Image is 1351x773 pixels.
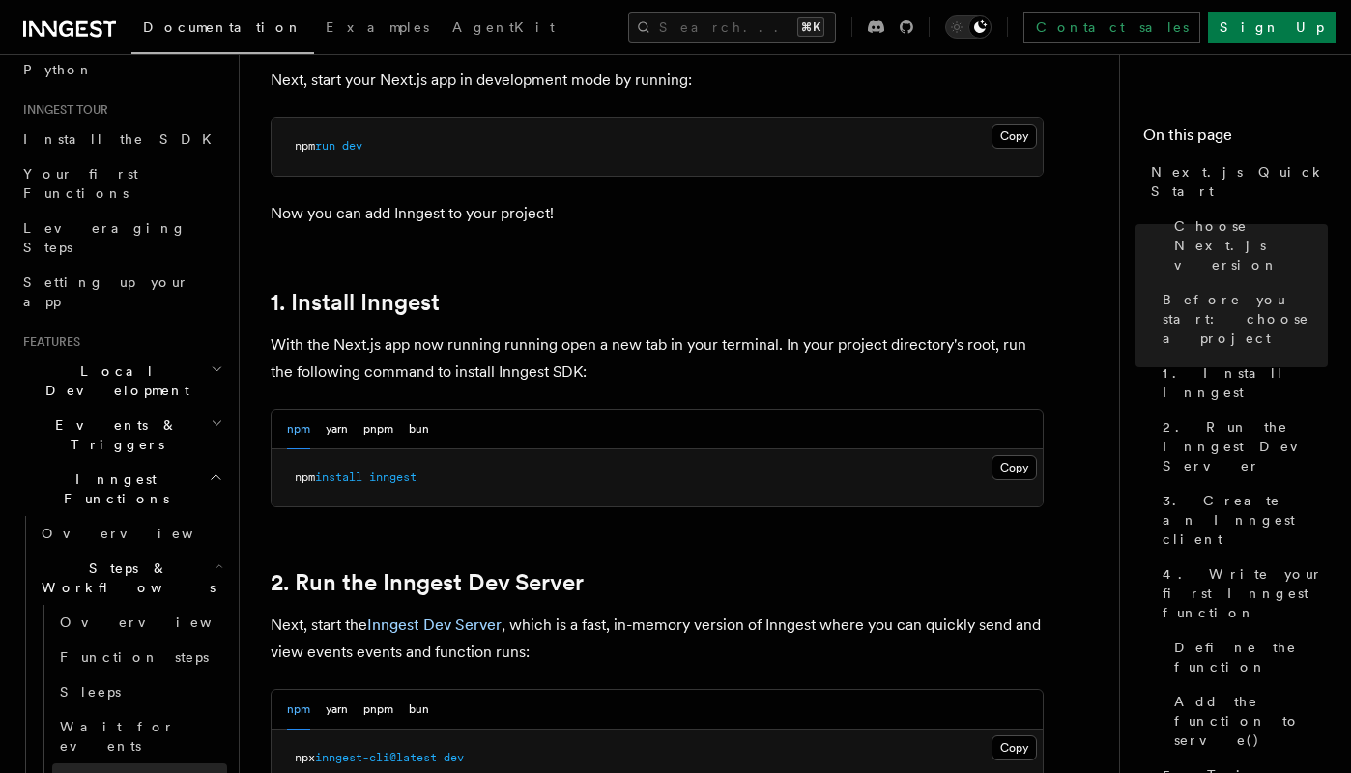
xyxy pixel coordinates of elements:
span: Inngest Functions [15,470,209,508]
span: inngest-cli@latest [315,751,437,764]
kbd: ⌘K [797,17,824,37]
a: 2. Run the Inngest Dev Server [1155,410,1328,483]
span: run [315,139,335,153]
span: Examples [326,19,429,35]
span: Overview [60,615,259,630]
button: Copy [992,124,1037,149]
a: Leveraging Steps [15,211,227,265]
h4: On this page [1143,124,1328,155]
a: Overview [52,605,227,640]
a: AgentKit [441,6,566,52]
a: 4. Write your first Inngest function [1155,557,1328,630]
a: Contact sales [1023,12,1200,43]
span: dev [444,751,464,764]
span: Define the function [1174,638,1328,676]
button: Local Development [15,354,227,408]
span: Before you start: choose a project [1163,290,1328,348]
button: Inngest Functions [15,462,227,516]
button: Toggle dark mode [945,15,992,39]
span: npx [295,751,315,764]
span: Next.js Quick Start [1151,162,1328,201]
span: Inngest tour [15,102,108,118]
span: inngest [369,471,417,484]
a: Sign Up [1208,12,1336,43]
span: Choose Next.js version [1174,216,1328,274]
span: npm [295,471,315,484]
button: pnpm [363,410,393,449]
a: Add the function to serve() [1166,684,1328,758]
span: dev [342,139,362,153]
a: Install the SDK [15,122,227,157]
span: 2. Run the Inngest Dev Server [1163,417,1328,475]
span: Wait for events [60,719,175,754]
p: Now you can add Inngest to your project! [271,200,1044,227]
button: bun [409,690,429,730]
a: 3. Create an Inngest client [1155,483,1328,557]
p: Next, start your Next.js app in development mode by running: [271,67,1044,94]
span: Documentation [143,19,302,35]
span: Function steps [60,649,209,665]
a: Examples [314,6,441,52]
button: npm [287,410,310,449]
span: AgentKit [452,19,555,35]
a: Documentation [131,6,314,54]
span: 3. Create an Inngest client [1163,491,1328,549]
button: Copy [992,455,1037,480]
span: 4. Write your first Inngest function [1163,564,1328,622]
span: Leveraging Steps [23,220,187,255]
button: npm [287,690,310,730]
button: bun [409,410,429,449]
span: Overview [42,526,241,541]
a: Before you start: choose a project [1155,282,1328,356]
span: Install the SDK [23,131,223,147]
span: Events & Triggers [15,415,211,454]
button: Search...⌘K [628,12,836,43]
a: Inngest Dev Server [367,616,502,634]
span: Sleeps [60,684,121,700]
a: Python [15,52,227,87]
span: Local Development [15,361,211,400]
button: yarn [326,690,348,730]
button: Events & Triggers [15,408,227,462]
a: Setting up your app [15,265,227,319]
a: Choose Next.js version [1166,209,1328,282]
span: Add the function to serve() [1174,692,1328,750]
span: 1. Install Inngest [1163,363,1328,402]
span: Setting up your app [23,274,189,309]
span: Your first Functions [23,166,138,201]
span: Python [23,62,94,77]
a: Define the function [1166,630,1328,684]
a: 2. Run the Inngest Dev Server [271,569,584,596]
a: Sleeps [52,674,227,709]
span: install [315,471,362,484]
a: 1. Install Inngest [271,289,440,316]
span: Features [15,334,80,350]
a: Function steps [52,640,227,674]
a: Wait for events [52,709,227,763]
button: Steps & Workflows [34,551,227,605]
button: Copy [992,735,1037,760]
button: yarn [326,410,348,449]
a: Overview [34,516,227,551]
span: npm [295,139,315,153]
a: Your first Functions [15,157,227,211]
span: Steps & Workflows [34,558,216,597]
p: Next, start the , which is a fast, in-memory version of Inngest where you can quickly send and vi... [271,612,1044,666]
a: Next.js Quick Start [1143,155,1328,209]
button: pnpm [363,690,393,730]
p: With the Next.js app now running running open a new tab in your terminal. In your project directo... [271,331,1044,386]
a: 1. Install Inngest [1155,356,1328,410]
